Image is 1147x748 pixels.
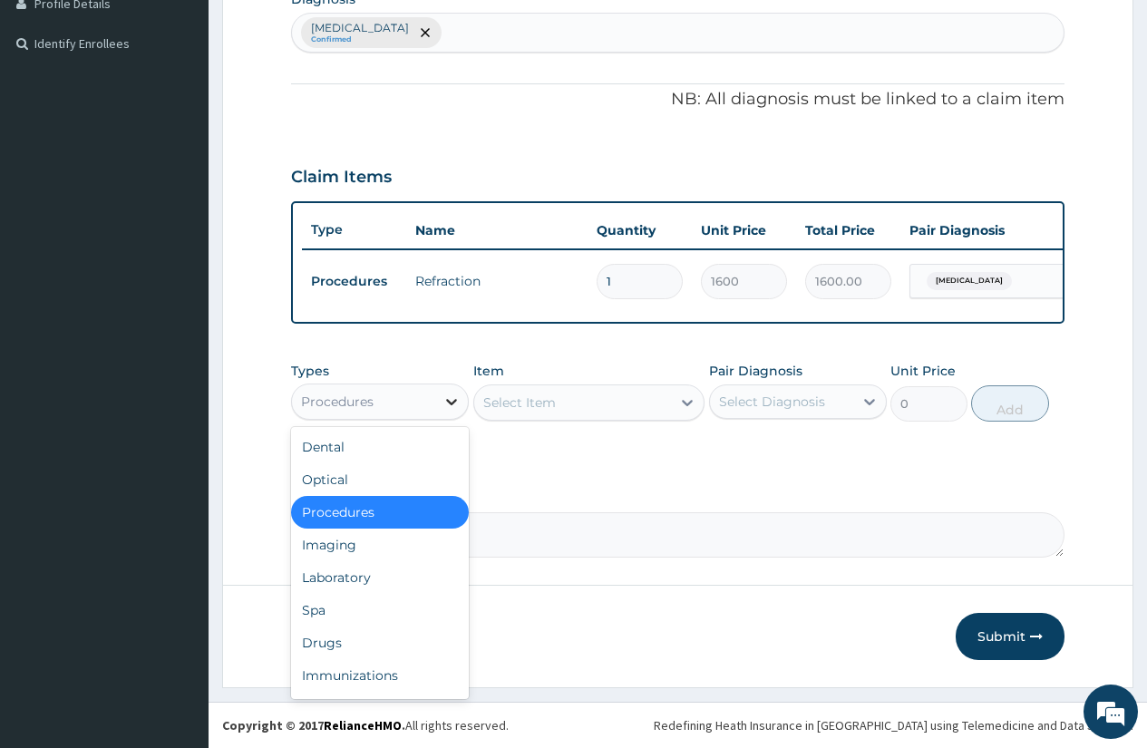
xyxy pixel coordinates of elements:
th: Quantity [588,212,692,248]
div: Minimize live chat window [297,9,341,53]
div: Select Diagnosis [719,393,825,411]
th: Total Price [796,212,900,248]
span: [MEDICAL_DATA] [927,272,1012,290]
div: Optical [291,463,469,496]
div: Laboratory [291,561,469,594]
small: Confirmed [311,35,409,44]
div: Drugs [291,627,469,659]
div: Select Item [483,393,556,412]
td: Refraction [406,263,588,299]
div: Redefining Heath Insurance in [GEOGRAPHIC_DATA] using Telemedicine and Data Science! [654,716,1133,734]
label: Item [473,362,504,380]
strong: Copyright © 2017 . [222,717,405,733]
footer: All rights reserved. [209,702,1147,748]
button: Submit [956,613,1064,660]
div: Dental [291,431,469,463]
span: remove selection option [417,24,433,41]
label: Pair Diagnosis [709,362,802,380]
span: We're online! [105,228,250,412]
div: Spa [291,594,469,627]
div: Chat with us now [94,102,305,125]
td: Procedures [302,265,406,298]
a: RelianceHMO [324,717,402,733]
label: Types [291,364,329,379]
div: Procedures [301,393,374,411]
h3: Claim Items [291,168,392,188]
textarea: Type your message and hit 'Enter' [9,495,345,559]
p: [MEDICAL_DATA] [311,21,409,35]
div: Procedures [291,496,469,529]
p: NB: All diagnosis must be linked to a claim item [291,88,1064,112]
button: Add [971,385,1048,422]
img: d_794563401_company_1708531726252_794563401 [34,91,73,136]
div: Others [291,692,469,724]
label: Comment [291,487,1064,502]
th: Name [406,212,588,248]
div: Imaging [291,529,469,561]
th: Type [302,213,406,247]
th: Pair Diagnosis [900,212,1100,248]
label: Unit Price [890,362,956,380]
th: Unit Price [692,212,796,248]
div: Immunizations [291,659,469,692]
